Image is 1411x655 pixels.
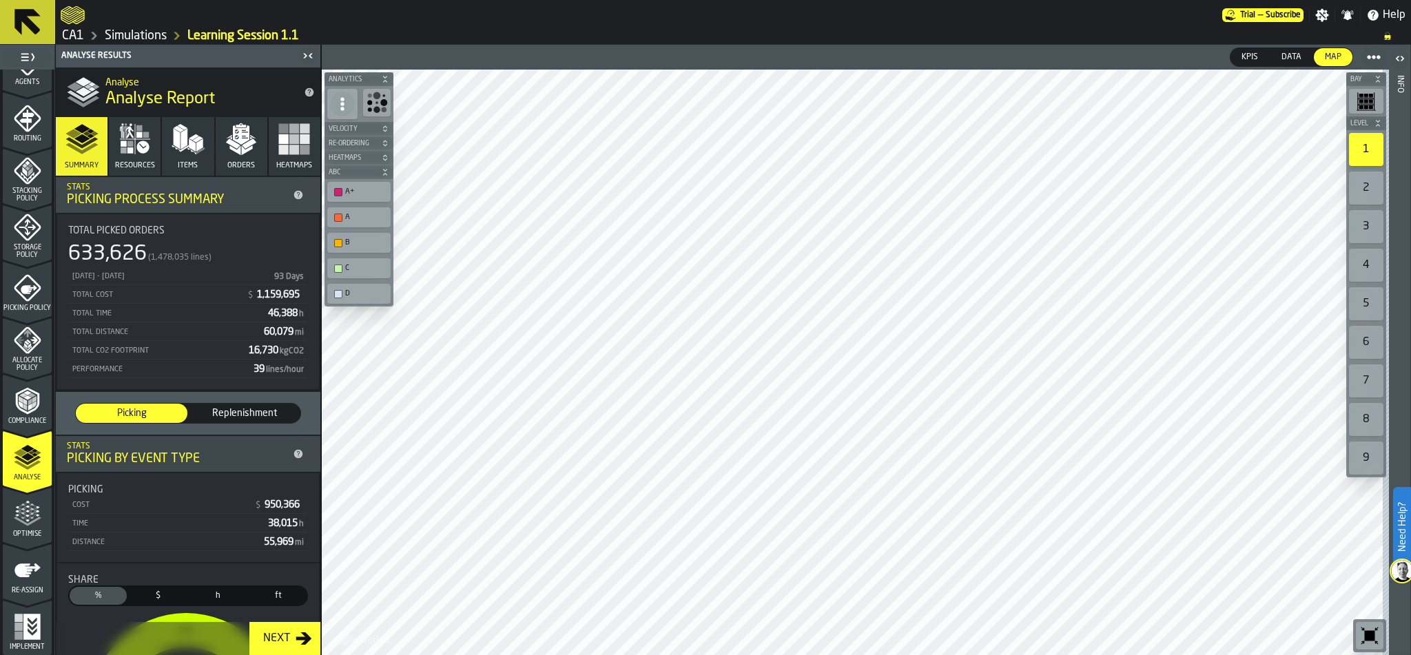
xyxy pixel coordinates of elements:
[326,169,378,176] span: ABC
[1346,284,1386,323] div: button-toolbar-undefined
[67,192,287,207] div: Picking Process Summary
[68,322,308,341] div: StatList-item-Total Distance
[299,310,304,318] span: h
[68,532,308,551] div: StatList-item-Distance
[62,28,84,43] a: link-to-/wh/i/76e2a128-1b54-4d66-80d4-05ae4c277723
[227,161,255,170] span: Orders
[187,28,299,43] a: link-to-/wh/i/76e2a128-1b54-4d66-80d4-05ae4c277723/simulations/e46dff76-dda8-4e15-b341-b81d3c1f1e76
[71,272,267,281] div: [DATE] - [DATE]
[130,587,187,605] div: thumb
[68,574,99,585] span: Share
[128,585,188,606] label: button-switch-multi-Cost
[325,179,393,205] div: button-toolbar-undefined
[68,225,308,236] div: Title
[189,404,300,423] div: thumb
[3,487,52,542] li: menu Optimise
[248,291,253,300] span: $
[59,51,298,61] div: Analyse Results
[330,261,388,275] div: C
[3,148,52,203] li: menu Stacking Policy
[249,622,320,655] button: button-Next
[1353,619,1386,652] div: button-toolbar-undefined
[1349,441,1383,475] div: 9
[61,3,85,28] a: logo-header
[68,514,308,532] div: StatList-item-Time
[345,187,387,196] div: A+
[295,329,304,337] span: mi
[105,74,293,88] h2: Sub Title
[280,347,304,355] span: kgCO2
[1314,48,1352,66] div: thumb
[249,346,305,355] span: 16,730
[71,346,243,355] div: Total CO2 Footprint
[345,289,387,298] div: D
[75,403,188,424] label: button-switch-multi-Picking
[1346,116,1386,130] button: button-
[1361,7,1411,23] label: button-toggle-Help
[256,501,260,510] span: $
[254,364,305,374] span: 39
[71,538,258,547] div: Distance
[1240,10,1255,20] span: Trial
[105,28,167,43] a: link-to-/wh/i/76e2a128-1b54-4d66-80d4-05ae4c277723
[68,285,308,304] div: StatList-item-Total Cost
[264,327,305,337] span: 60,079
[1349,133,1383,166] div: 1
[3,35,52,90] li: menu Agents
[1346,323,1386,362] div: button-toolbar-undefined
[1389,45,1410,655] header: Info
[72,590,124,602] span: %
[68,267,308,285] div: StatList-item-6/25/2025 - 9/25/2025
[178,161,198,170] span: Items
[268,309,305,318] span: 46,388
[1346,169,1386,207] div: button-toolbar-undefined
[1349,326,1383,359] div: 6
[258,630,296,647] div: Next
[325,256,393,281] div: button-toolbar-undefined
[1230,48,1269,66] div: thumb
[3,587,52,594] span: Re-assign
[268,519,305,528] span: 38,015
[3,357,52,372] span: Allocate Policy
[330,185,388,199] div: A+
[1346,207,1386,246] div: button-toolbar-undefined
[1390,48,1410,72] label: button-toggle-Open
[3,187,52,202] span: Stacking Policy
[1348,120,1371,127] span: Level
[68,360,308,378] div: StatList-item-Performance
[325,281,393,306] div: button-toolbar-undefined
[276,161,312,170] span: Heatmaps
[325,136,393,150] button: button-
[68,495,308,514] div: StatList-item-Cost
[257,290,302,300] span: 1,159,695
[3,92,52,147] li: menu Routing
[366,92,388,114] svg: Show Congestion
[249,587,307,605] div: thumb
[295,539,304,547] span: mi
[3,600,52,655] li: menu Implement
[68,242,147,267] div: 633,626
[1394,488,1410,565] label: Need Help?
[1258,10,1263,20] span: —
[105,88,215,110] span: Analyse Report
[330,210,388,225] div: A
[325,205,393,230] div: button-toolbar-undefined
[1346,130,1386,169] div: button-toolbar-undefined
[65,161,99,170] span: Summary
[71,328,258,337] div: Total Distance
[3,474,52,481] span: Analyse
[326,125,378,133] span: Velocity
[299,520,304,528] span: h
[1319,51,1347,63] span: Map
[67,451,287,466] div: Picking by event type
[360,86,393,122] div: button-toolbar-undefined
[61,28,1405,44] nav: Breadcrumb
[1346,362,1386,400] div: button-toolbar-undefined
[1349,364,1383,397] div: 7
[298,48,318,64] label: button-toggle-Close me
[71,365,248,374] div: Performance
[71,501,249,510] div: Cost
[345,264,387,273] div: C
[326,76,378,83] span: Analytics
